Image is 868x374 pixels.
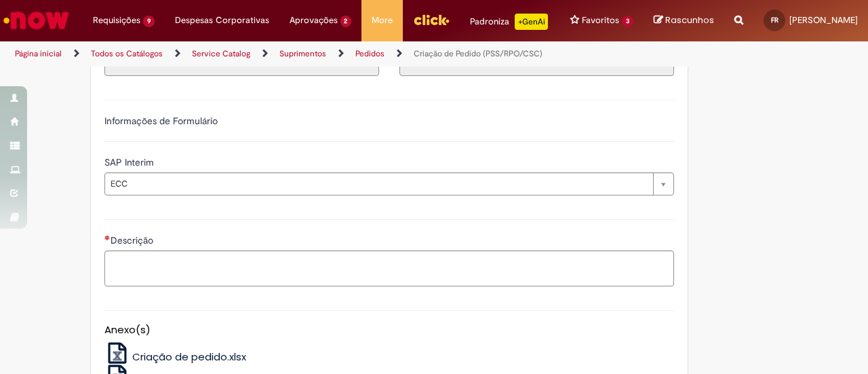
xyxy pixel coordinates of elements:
[104,350,247,364] a: Criação de pedido.xlsx
[414,48,542,59] a: Criação de Pedido (PSS/RPO/CSC)
[665,14,714,26] span: Rascunhos
[10,41,568,67] ul: Trilhas de página
[192,48,250,59] a: Service Catalog
[143,16,155,27] span: 9
[132,350,246,364] span: Criação de pedido.xlsx
[340,16,352,27] span: 2
[104,250,674,286] textarea: Descrição
[104,156,157,168] span: SAP Interim
[654,14,714,27] a: Rascunhos
[104,115,218,127] label: Informações de Formulário
[372,14,393,27] span: More
[355,48,384,59] a: Pedidos
[111,173,646,195] span: ECC
[93,14,140,27] span: Requisições
[470,14,548,30] div: Padroniza
[104,324,674,336] h5: Anexo(s)
[622,16,633,27] span: 3
[111,234,156,246] span: Descrição
[515,14,548,30] p: +GenAi
[771,16,778,24] span: FR
[104,235,111,240] span: Necessários
[290,14,338,27] span: Aprovações
[789,14,858,26] span: [PERSON_NAME]
[582,14,619,27] span: Favoritos
[279,48,326,59] a: Suprimentos
[15,48,62,59] a: Página inicial
[1,7,71,34] img: ServiceNow
[91,48,163,59] a: Todos os Catálogos
[175,14,269,27] span: Despesas Corporativas
[413,10,450,30] img: click_logo_yellow_360x200.png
